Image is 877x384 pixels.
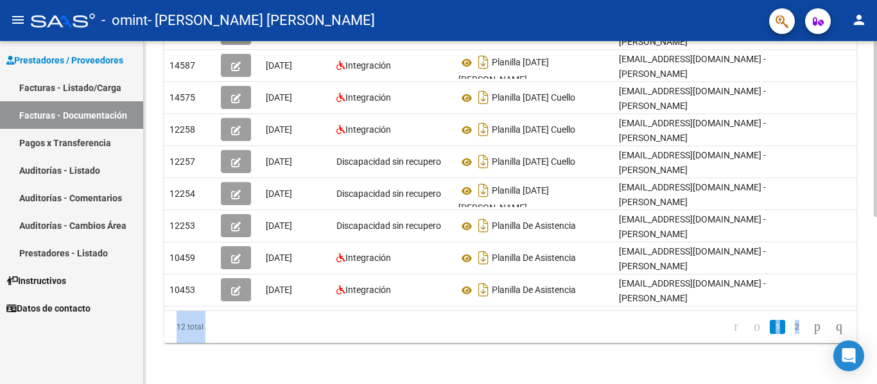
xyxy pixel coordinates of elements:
[475,247,492,268] i: Descargar documento
[475,180,492,201] i: Descargar documento
[266,188,292,199] span: [DATE]
[6,301,91,315] span: Datos de contacto
[619,278,766,303] span: [EMAIL_ADDRESS][DOMAIN_NAME] - [PERSON_NAME]
[492,157,575,167] span: Planilla [DATE] Cuello
[345,253,391,263] span: Integración
[169,221,195,231] span: 12253
[6,274,66,288] span: Instructivos
[492,93,575,103] span: Planilla [DATE] Cuello
[789,320,804,334] a: 2
[619,150,766,175] span: [EMAIL_ADDRESS][DOMAIN_NAME] - [PERSON_NAME]
[345,124,391,135] span: Integración
[266,253,292,263] span: [DATE]
[475,87,492,108] i: Descargar documento
[787,316,806,338] li: page 2
[808,320,826,334] a: go to next page
[10,12,26,28] mat-icon: menu
[492,125,575,135] span: Planilla [DATE] Cuello
[169,253,195,263] span: 10459
[830,320,848,334] a: go to last page
[748,320,766,334] a: go to previous page
[492,285,576,296] span: Planilla De Asistencia
[336,188,441,199] span: Discapacidad sin recupero
[345,92,391,103] span: Integración
[619,118,766,143] span: [EMAIL_ADDRESS][DOMAIN_NAME] - [PERSON_NAME]
[475,52,492,72] i: Descargar documento
[169,156,195,167] span: 12257
[833,340,864,371] div: Open Intercom Messenger
[336,156,441,167] span: Discapacidad sin recupero
[492,253,576,263] span: Planilla De Asistencia
[336,221,441,231] span: Discapacidad sin recupero
[169,285,195,295] span: 10453
[345,60,391,71] span: Integración
[345,285,391,295] span: Integración
[6,53,123,67] span: Prestadores / Proveedores
[101,6,148,35] span: - omint
[475,151,492,172] i: Descargar documento
[169,92,195,103] span: 14575
[169,60,195,71] span: 14587
[492,221,576,231] span: Planilla De Asistencia
[768,316,787,338] li: page 1
[475,215,492,236] i: Descargar documento
[169,124,195,135] span: 12258
[475,280,492,300] i: Descargar documento
[770,320,785,334] a: 1
[169,188,195,199] span: 12254
[164,311,300,343] div: 12 total
[458,186,549,213] span: Planilla [DATE] [PERSON_NAME]
[266,221,292,231] span: [DATE]
[266,156,292,167] span: [DATE]
[266,60,292,71] span: [DATE]
[619,246,766,271] span: [EMAIL_ADDRESS][DOMAIN_NAME] - [PERSON_NAME]
[266,285,292,295] span: [DATE]
[475,119,492,140] i: Descargar documento
[266,92,292,103] span: [DATE]
[148,6,375,35] span: - [PERSON_NAME] [PERSON_NAME]
[266,124,292,135] span: [DATE]
[619,182,766,207] span: [EMAIL_ADDRESS][DOMAIN_NAME] - [PERSON_NAME]
[619,86,766,111] span: [EMAIL_ADDRESS][DOMAIN_NAME] - [PERSON_NAME]
[458,58,549,85] span: Planilla [DATE] [PERSON_NAME]
[728,320,744,334] a: go to first page
[851,12,867,28] mat-icon: person
[619,54,766,79] span: [EMAIL_ADDRESS][DOMAIN_NAME] - [PERSON_NAME]
[619,214,766,239] span: [EMAIL_ADDRESS][DOMAIN_NAME] - [PERSON_NAME]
